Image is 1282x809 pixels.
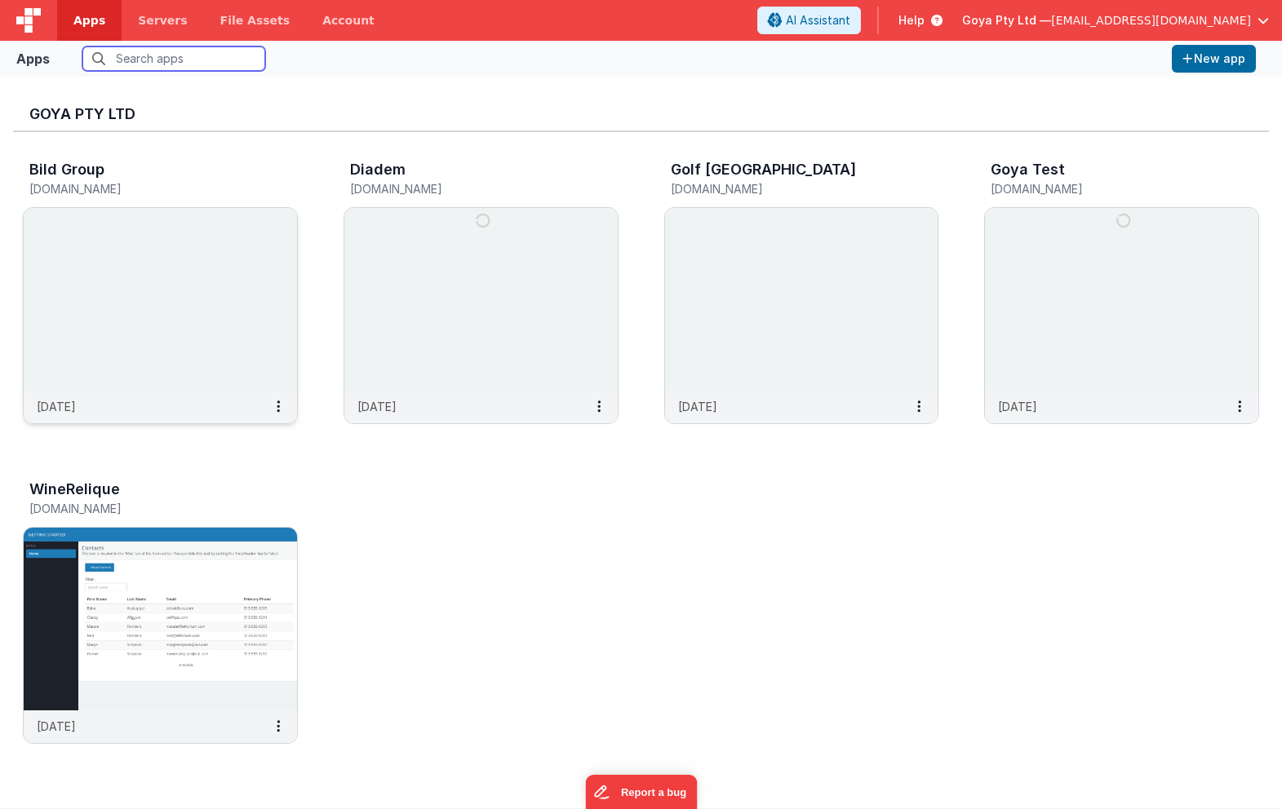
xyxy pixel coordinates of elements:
h5: [DOMAIN_NAME] [991,183,1218,195]
input: Search apps [82,46,265,71]
button: Goya Pty Ltd — [EMAIL_ADDRESS][DOMAIN_NAME] [962,12,1269,29]
h5: [DOMAIN_NAME] [671,183,898,195]
span: Help [898,12,925,29]
span: AI Assistant [786,12,850,29]
p: [DATE] [998,398,1037,415]
h3: Goya Pty Ltd [29,106,1253,122]
button: New app [1172,45,1256,73]
p: [DATE] [37,718,76,735]
button: AI Assistant [757,7,861,34]
h3: Goya Test [991,161,1065,178]
iframe: Marker.io feedback button [585,775,697,809]
div: Apps [16,49,50,69]
p: [DATE] [357,398,397,415]
h5: [DOMAIN_NAME] [29,502,257,515]
span: Goya Pty Ltd — [962,12,1051,29]
span: Servers [138,12,187,29]
h3: Golf [GEOGRAPHIC_DATA] [671,161,856,178]
h5: [DOMAIN_NAME] [350,183,578,195]
span: Apps [73,12,105,29]
h5: [DOMAIN_NAME] [29,183,257,195]
span: [EMAIL_ADDRESS][DOMAIN_NAME] [1051,12,1251,29]
span: File Assets [220,12,291,29]
h3: Bild Group [29,161,104,178]
p: [DATE] [37,398,76,415]
p: [DATE] [678,398,717,415]
h3: WineRelique [29,481,120,497]
h3: Diadem [350,161,406,178]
